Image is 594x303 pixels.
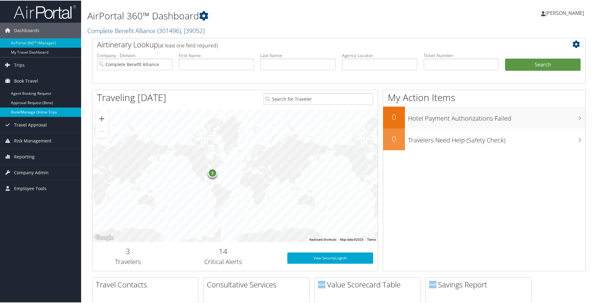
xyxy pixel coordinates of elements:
[96,279,198,289] h2: Travel Contacts
[97,52,173,58] label: Company - Division:
[424,52,499,58] label: Ticket Number:
[14,180,46,196] span: Employee Tools
[14,164,49,180] span: Company Admin
[429,280,436,288] img: domo-logo.png
[340,237,363,241] span: Map data ©2025
[383,111,405,122] h2: 0
[87,9,423,22] h1: AirPortal 360™ Dashboard
[97,90,166,103] h1: Traveling [DATE]
[342,52,417,58] label: Agency Locator:
[383,128,585,150] a: 0Travelers Need Help (Safety Check)
[383,133,405,143] h2: 0
[94,233,114,241] a: Open this area in Google Maps (opens a new window)
[287,252,373,263] a: View SecurityLogic®
[383,106,585,128] a: 0Hotel Payment Authorizations Failed
[309,237,336,241] button: Keyboard shortcuts
[318,280,325,288] img: domo-logo.png
[157,26,181,34] span: ( 301496 )
[14,22,39,38] span: Dashboards
[207,279,309,289] h2: Consultative Services
[97,257,159,266] h3: Travelers
[168,245,278,256] h2: 14
[260,52,336,58] label: Last Name:
[95,125,108,137] button: Zoom out
[541,3,590,22] a: [PERSON_NAME]
[14,132,51,148] span: Risk Management
[181,26,205,34] span: , [ 39052 ]
[14,73,38,88] span: Book Travel
[208,168,217,177] div: 3
[14,57,25,72] span: Trips
[408,132,585,144] h3: Travelers Need Help (Safety Check)
[367,237,376,241] a: Terms (opens in new tab)
[97,39,539,49] h2: Airtinerary Lookup
[97,245,159,256] h2: 3
[87,26,205,34] a: Complete Benefit Alliance
[505,58,581,70] button: Search
[383,90,585,103] h1: My Action Items
[318,279,420,289] h2: Value Scorecard Table
[168,257,278,266] h3: Critical Alerts
[545,9,584,16] span: [PERSON_NAME]
[14,148,35,164] span: Reporting
[179,52,254,58] label: First Name:
[14,4,76,19] img: airportal-logo.png
[429,279,531,289] h2: Savings Report
[95,112,108,124] button: Zoom in
[94,233,114,241] img: Google
[14,117,47,132] span: Travel Approval
[408,110,585,122] h3: Hotel Payment Authorizations Failed
[158,41,218,48] span: (at least one field required)
[264,93,373,104] input: Search for Traveler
